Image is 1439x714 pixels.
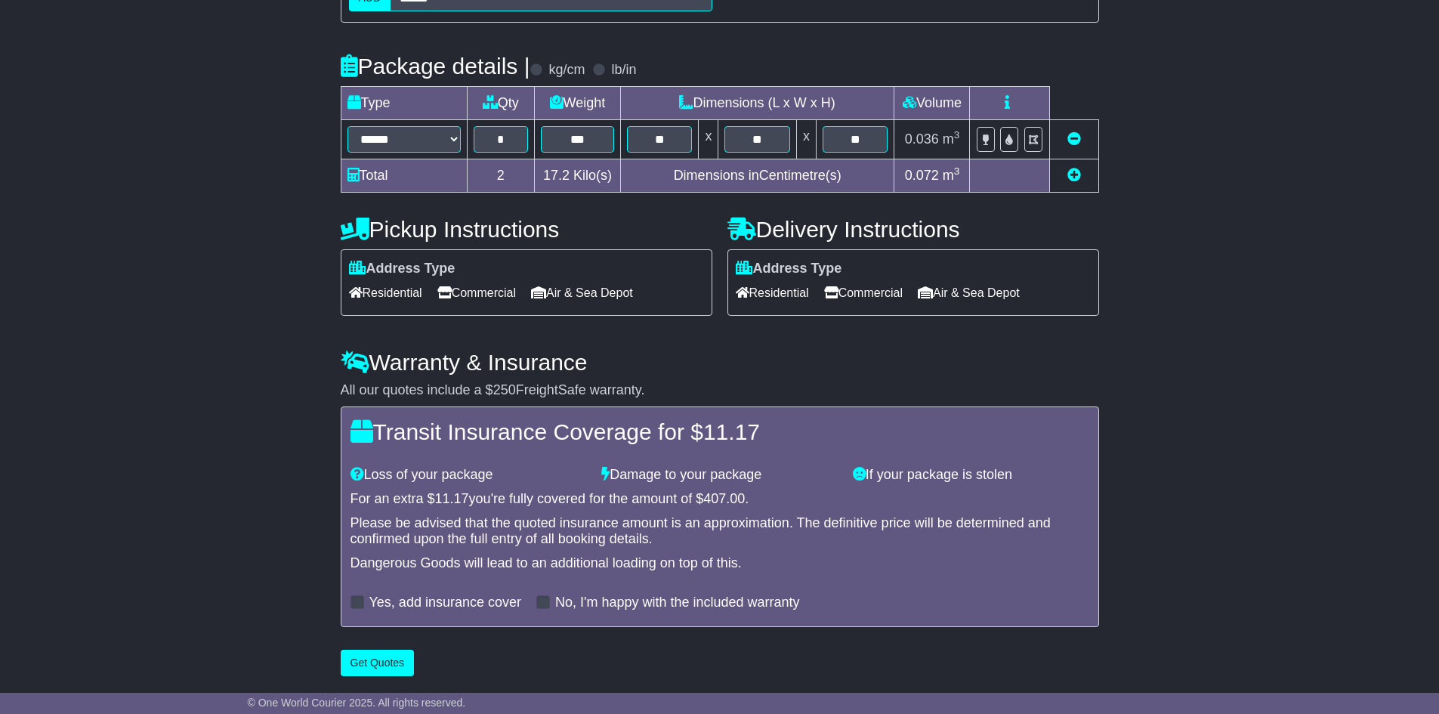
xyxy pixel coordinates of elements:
[905,131,939,147] span: 0.036
[341,54,530,79] h4: Package details |
[918,281,1020,304] span: Air & Sea Depot
[534,159,620,193] td: Kilo(s)
[341,382,1099,399] div: All our quotes include a $ FreightSafe warranty.
[943,168,960,183] span: m
[531,281,633,304] span: Air & Sea Depot
[699,120,718,159] td: x
[341,87,467,120] td: Type
[736,281,809,304] span: Residential
[611,62,636,79] label: lb/in
[703,491,745,506] span: 407.00
[341,350,1099,375] h4: Warranty & Insurance
[341,650,415,676] button: Get Quotes
[727,217,1099,242] h4: Delivery Instructions
[350,515,1089,548] div: Please be advised that the quoted insurance amount is an approximation. The definitive price will...
[954,129,960,141] sup: 3
[905,168,939,183] span: 0.072
[369,595,521,611] label: Yes, add insurance cover
[1067,168,1081,183] a: Add new item
[703,419,760,444] span: 11.17
[341,217,712,242] h4: Pickup Instructions
[341,159,467,193] td: Total
[954,165,960,177] sup: 3
[435,491,469,506] span: 11.17
[824,281,903,304] span: Commercial
[343,467,594,484] div: Loss of your package
[620,159,894,193] td: Dimensions in Centimetre(s)
[350,555,1089,572] div: Dangerous Goods will lead to an additional loading on top of this.
[349,261,455,277] label: Address Type
[543,168,570,183] span: 17.2
[467,159,534,193] td: 2
[467,87,534,120] td: Qty
[349,281,422,304] span: Residential
[796,120,816,159] td: x
[248,697,466,709] span: © One World Courier 2025. All rights reserved.
[350,491,1089,508] div: For an extra $ you're fully covered for the amount of $ .
[594,467,845,484] div: Damage to your package
[736,261,842,277] label: Address Type
[943,131,960,147] span: m
[620,87,894,120] td: Dimensions (L x W x H)
[845,467,1097,484] div: If your package is stolen
[894,87,970,120] td: Volume
[350,419,1089,444] h4: Transit Insurance Coverage for $
[555,595,800,611] label: No, I'm happy with the included warranty
[1067,131,1081,147] a: Remove this item
[437,281,516,304] span: Commercial
[493,382,516,397] span: 250
[534,87,620,120] td: Weight
[548,62,585,79] label: kg/cm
